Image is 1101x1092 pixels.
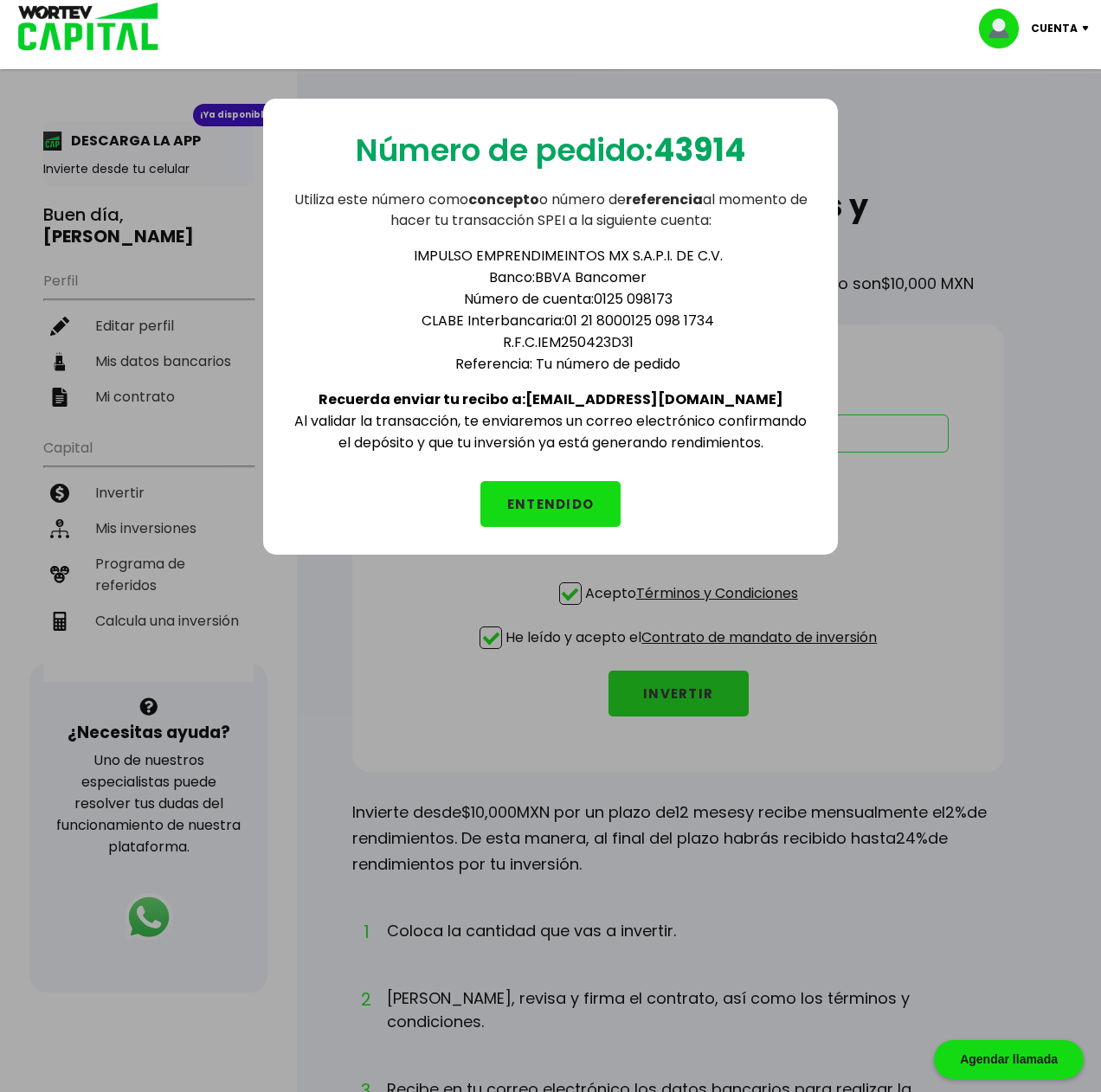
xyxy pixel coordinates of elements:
[325,353,810,375] li: Referencia: Tu número de pedido
[480,481,621,527] button: ENTENDIDO
[325,310,810,331] li: CLABE Interbancaria: 01 21 8000125 098 1734
[291,189,810,231] p: Utiliza este número como o número de al momento de hacer tu transacción SPEI a la siguiente cuenta:
[654,128,745,172] b: 43914
[1078,26,1101,31] img: icon-down
[468,189,539,209] b: concepto
[325,245,810,267] li: IMPULSO EMPRENDIMEINTOS MX S.A.P.I. DE C.V.
[356,126,745,174] p: Número de pedido:
[319,389,783,409] b: Recuerda enviar tu recibo a: [EMAIL_ADDRESS][DOMAIN_NAME]
[325,267,810,288] li: Banco: BBVA Bancomer
[934,1040,1084,1079] div: Agendar llamada
[325,288,810,310] li: Número de cuenta: 0125 098173
[291,231,810,453] div: Al validar la transacción, te enviaremos un correo electrónico confirmando el depósito y que tu i...
[1031,16,1078,42] p: Cuenta
[979,9,1031,48] img: profile-image
[626,189,703,209] b: referencia
[325,331,810,353] li: R.F.C. IEM250423D31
